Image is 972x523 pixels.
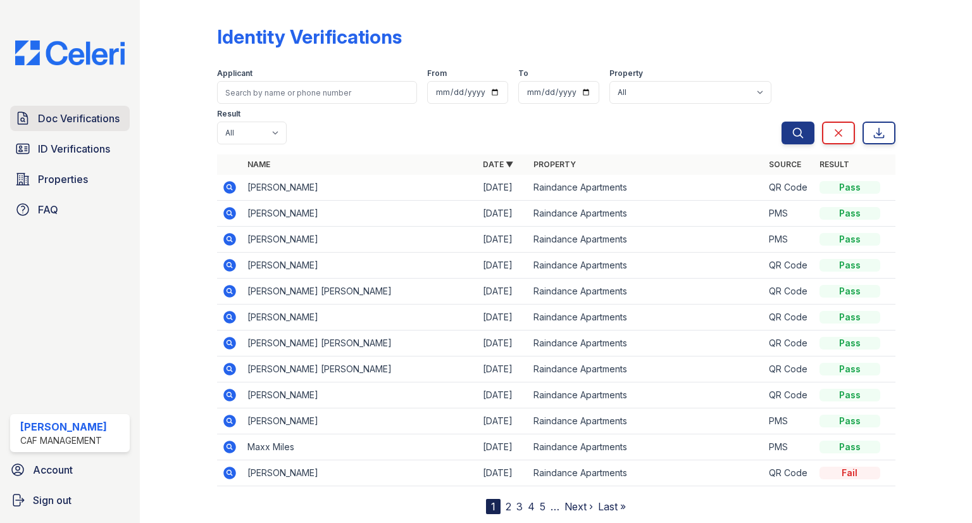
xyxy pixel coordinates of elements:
[540,500,545,513] a: 5
[819,311,880,324] div: Pass
[764,331,814,356] td: QR Code
[242,305,478,331] td: [PERSON_NAME]
[38,111,120,126] span: Doc Verifications
[20,434,107,447] div: CAF Management
[242,460,478,486] td: [PERSON_NAME]
[516,500,523,513] a: 3
[33,462,73,477] span: Account
[819,207,880,220] div: Pass
[478,227,528,253] td: [DATE]
[506,500,511,513] a: 2
[478,382,528,408] td: [DATE]
[528,331,764,356] td: Raindance Apartments
[764,201,814,227] td: PMS
[819,415,880,427] div: Pass
[478,305,528,331] td: [DATE]
[819,337,880,350] div: Pass
[217,68,252,79] label: Applicant
[528,408,764,434] td: Raindance Apartments
[528,434,764,460] td: Raindance Apartments
[242,331,478,356] td: [PERSON_NAME] [PERSON_NAME]
[427,68,447,79] label: From
[5,488,135,513] a: Sign out
[528,356,764,382] td: Raindance Apartments
[518,68,528,79] label: To
[764,227,814,253] td: PMS
[533,160,576,169] a: Property
[10,136,130,161] a: ID Verifications
[764,434,814,460] td: PMS
[5,457,135,482] a: Account
[551,499,559,514] span: …
[10,167,130,192] a: Properties
[528,460,764,486] td: Raindance Apartments
[819,285,880,298] div: Pass
[478,460,528,486] td: [DATE]
[528,175,764,201] td: Raindance Apartments
[478,356,528,382] td: [DATE]
[483,160,513,169] a: Date ▼
[33,493,72,508] span: Sign out
[528,279,764,305] td: Raindance Apartments
[242,408,478,434] td: [PERSON_NAME]
[242,382,478,408] td: [PERSON_NAME]
[764,253,814,279] td: QR Code
[478,175,528,201] td: [DATE]
[819,389,880,401] div: Pass
[242,356,478,382] td: [PERSON_NAME] [PERSON_NAME]
[478,279,528,305] td: [DATE]
[38,141,110,156] span: ID Verifications
[528,253,764,279] td: Raindance Apartments
[217,109,240,119] label: Result
[764,356,814,382] td: QR Code
[819,259,880,272] div: Pass
[478,331,528,356] td: [DATE]
[242,227,478,253] td: [PERSON_NAME]
[764,305,814,331] td: QR Code
[528,227,764,253] td: Raindance Apartments
[819,363,880,375] div: Pass
[819,181,880,194] div: Pass
[38,172,88,187] span: Properties
[528,201,764,227] td: Raindance Apartments
[242,253,478,279] td: [PERSON_NAME]
[528,305,764,331] td: Raindance Apartments
[242,201,478,227] td: [PERSON_NAME]
[247,160,270,169] a: Name
[478,253,528,279] td: [DATE]
[217,81,417,104] input: Search by name or phone number
[242,279,478,305] td: [PERSON_NAME] [PERSON_NAME]
[764,460,814,486] td: QR Code
[764,382,814,408] td: QR Code
[819,441,880,453] div: Pass
[764,279,814,305] td: QR Code
[478,201,528,227] td: [DATE]
[5,41,135,65] img: CE_Logo_Blue-a8612792a0a2168367f1c8372b55b34899dd931a85d93a1a3d3e32e68fde9ad4.png
[38,202,58,217] span: FAQ
[564,500,593,513] a: Next ›
[242,175,478,201] td: [PERSON_NAME]
[598,500,626,513] a: Last »
[242,434,478,460] td: Maxx Miles
[10,197,130,222] a: FAQ
[478,408,528,434] td: [DATE]
[819,467,880,479] div: Fail
[769,160,801,169] a: Source
[528,382,764,408] td: Raindance Apartments
[10,106,130,131] a: Doc Verifications
[217,25,402,48] div: Identity Verifications
[20,419,107,434] div: [PERSON_NAME]
[819,233,880,246] div: Pass
[764,408,814,434] td: PMS
[528,500,535,513] a: 4
[478,434,528,460] td: [DATE]
[609,68,643,79] label: Property
[764,175,814,201] td: QR Code
[486,499,501,514] div: 1
[819,160,849,169] a: Result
